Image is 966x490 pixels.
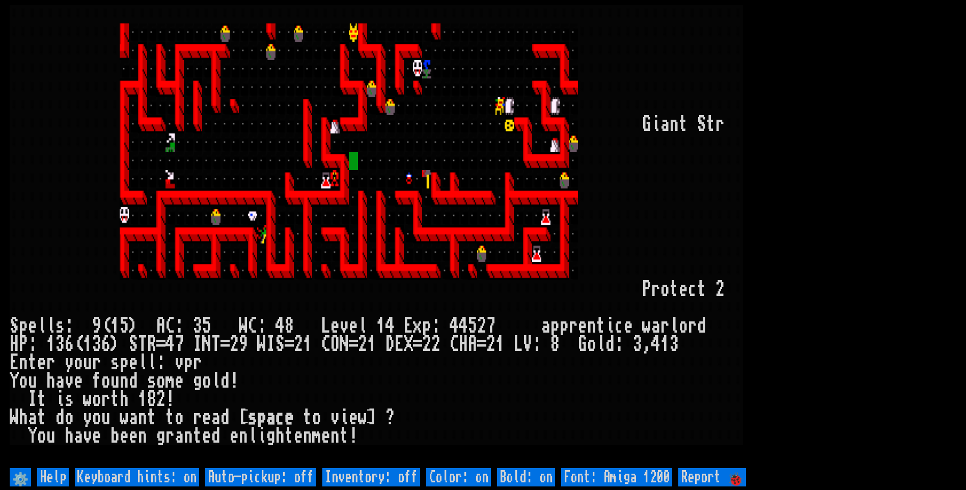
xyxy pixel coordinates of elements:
[46,427,56,445] div: u
[697,280,706,298] div: t
[165,317,175,335] div: C
[75,468,199,486] input: Keyboard hints: on
[120,317,129,335] div: 5
[385,335,395,353] div: D
[202,372,211,390] div: o
[624,317,633,335] div: e
[83,335,92,353] div: 1
[230,372,239,390] div: !
[10,353,19,372] div: E
[303,427,312,445] div: n
[193,427,202,445] div: t
[211,427,220,445] div: d
[220,372,230,390] div: d
[706,115,715,133] div: t
[92,353,101,372] div: r
[330,317,340,335] div: e
[147,335,156,353] div: R
[651,280,660,298] div: r
[10,317,19,335] div: S
[312,409,321,427] div: o
[596,335,605,353] div: l
[56,317,65,335] div: s
[395,335,404,353] div: E
[605,335,615,353] div: d
[92,427,101,445] div: e
[468,335,477,353] div: A
[312,427,321,445] div: m
[156,353,165,372] div: :
[28,317,37,335] div: e
[376,317,385,335] div: 1
[74,335,83,353] div: (
[266,335,275,353] div: I
[532,335,541,353] div: :
[486,335,495,353] div: 2
[257,335,266,353] div: W
[165,390,175,409] div: !
[239,427,248,445] div: n
[46,317,56,335] div: l
[138,427,147,445] div: n
[578,317,587,335] div: e
[92,372,101,390] div: f
[65,390,74,409] div: s
[175,317,184,335] div: :
[642,115,651,133] div: G
[111,390,120,409] div: t
[56,390,65,409] div: i
[330,335,340,353] div: O
[28,353,37,372] div: t
[404,335,413,353] div: X
[138,353,147,372] div: l
[340,335,349,353] div: N
[184,353,193,372] div: p
[679,317,688,335] div: o
[248,427,257,445] div: l
[275,335,285,353] div: S
[129,317,138,335] div: )
[175,335,184,353] div: 7
[120,409,129,427] div: w
[670,317,679,335] div: l
[523,335,532,353] div: V
[28,409,37,427] div: a
[413,317,422,335] div: x
[120,427,129,445] div: e
[561,468,672,486] input: Font: Amiga 1200
[129,409,138,427] div: a
[642,335,651,353] div: ,
[321,335,330,353] div: C
[129,353,138,372] div: e
[19,409,28,427] div: h
[285,335,294,353] div: =
[239,409,248,427] div: [
[111,353,120,372] div: s
[193,353,202,372] div: r
[120,390,129,409] div: h
[239,335,248,353] div: 9
[294,427,303,445] div: e
[101,317,111,335] div: (
[615,317,624,335] div: c
[497,468,555,486] input: Bold: on
[697,115,706,133] div: S
[28,372,37,390] div: u
[138,390,147,409] div: 1
[56,335,65,353] div: 3
[340,427,349,445] div: t
[349,409,358,427] div: e
[175,353,184,372] div: v
[340,317,349,335] div: v
[715,280,725,298] div: 2
[193,409,202,427] div: r
[275,409,285,427] div: c
[459,317,468,335] div: 4
[340,409,349,427] div: i
[285,409,294,427] div: e
[670,280,679,298] div: t
[239,317,248,335] div: W
[459,335,468,353] div: H
[275,427,285,445] div: h
[220,335,230,353] div: =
